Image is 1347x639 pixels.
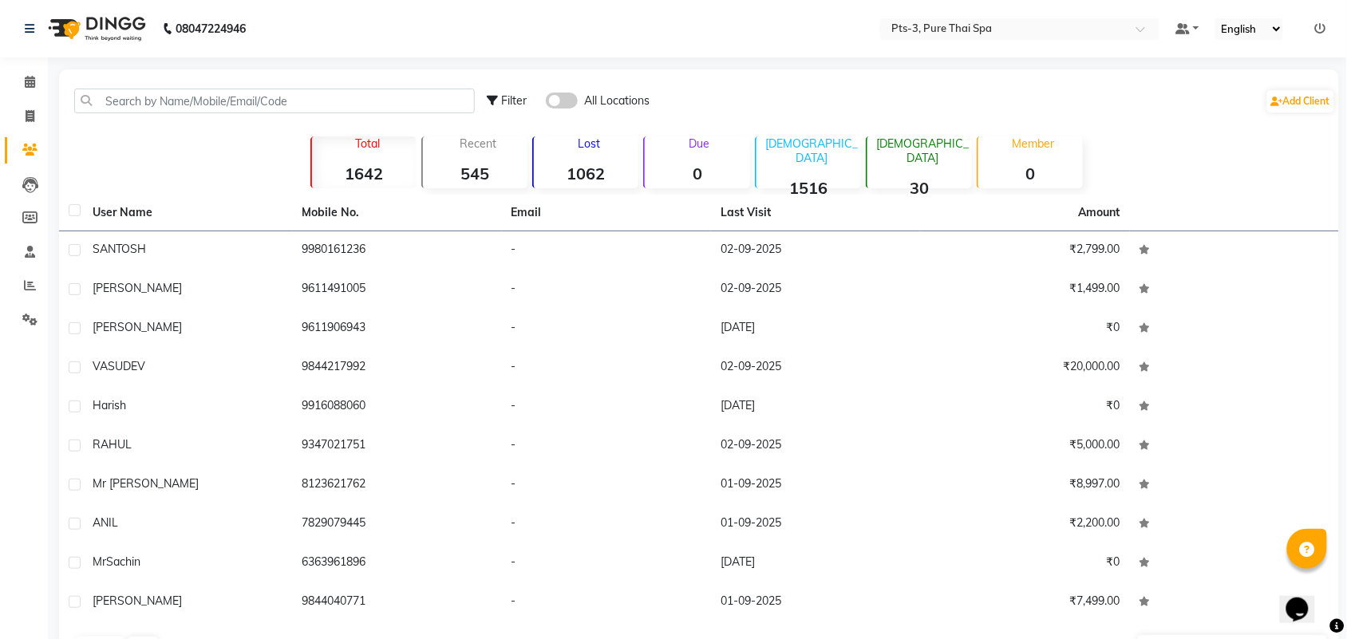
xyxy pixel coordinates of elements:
td: 9916088060 [292,388,501,427]
td: ₹2,200.00 [920,505,1129,544]
th: Amount [1069,195,1130,231]
span: RAHUL [93,437,132,452]
td: 9611491005 [292,270,501,310]
span: VASUDEV [93,359,145,373]
td: 9347021751 [292,427,501,466]
span: Filter [501,93,527,108]
td: 02-09-2025 [711,270,920,310]
input: Search by Name/Mobile/Email/Code [74,89,475,113]
th: Email [502,195,711,231]
strong: 1516 [756,178,861,198]
p: [DEMOGRAPHIC_DATA] [874,136,972,165]
td: 02-09-2025 [711,427,920,466]
td: 9611906943 [292,310,501,349]
span: [PERSON_NAME] [93,281,182,295]
td: 8123621762 [292,466,501,505]
p: Total [318,136,417,151]
td: 9844040771 [292,583,501,622]
td: ₹1,499.00 [920,270,1129,310]
p: Due [648,136,749,151]
span: [PERSON_NAME] [93,320,182,334]
strong: 1642 [312,164,417,183]
td: - [502,388,711,427]
strong: 0 [978,164,1083,183]
th: User Name [83,195,292,231]
span: [PERSON_NAME] [93,594,182,608]
td: 01-09-2025 [711,466,920,505]
span: Harish [93,398,126,412]
td: - [502,310,711,349]
td: ₹0 [920,544,1129,583]
td: ₹0 [920,388,1129,427]
td: [DATE] [711,310,920,349]
td: ₹7,499.00 [920,583,1129,622]
td: - [502,349,711,388]
th: Mobile No. [292,195,501,231]
td: - [502,231,711,270]
td: - [502,505,711,544]
strong: 1062 [534,164,638,183]
b: 08047224946 [176,6,246,51]
td: ₹0 [920,310,1129,349]
td: ₹8,997.00 [920,466,1129,505]
span: Mr [93,554,106,569]
td: ₹20,000.00 [920,349,1129,388]
td: - [502,466,711,505]
td: ₹5,000.00 [920,427,1129,466]
strong: 545 [423,164,527,183]
td: - [502,427,711,466]
span: Mr [PERSON_NAME] [93,476,199,491]
td: 02-09-2025 [711,231,920,270]
span: All Locations [584,93,650,109]
td: 01-09-2025 [711,505,920,544]
p: Recent [429,136,527,151]
strong: 0 [645,164,749,183]
td: 6363961896 [292,544,501,583]
td: - [502,544,711,583]
span: SANTOSH [93,242,146,256]
td: - [502,270,711,310]
td: 9980161236 [292,231,501,270]
td: ₹2,799.00 [920,231,1129,270]
img: logo [41,6,150,51]
span: ANIL [93,515,118,530]
p: Member [985,136,1083,151]
span: Sachin [106,554,140,569]
td: 01-09-2025 [711,583,920,622]
td: - [502,583,711,622]
td: 02-09-2025 [711,349,920,388]
td: 7829079445 [292,505,501,544]
strong: 30 [867,178,972,198]
th: Last Visit [711,195,920,231]
iframe: chat widget [1280,575,1331,623]
td: 9844217992 [292,349,501,388]
td: [DATE] [711,388,920,427]
p: Lost [540,136,638,151]
td: [DATE] [711,544,920,583]
p: [DEMOGRAPHIC_DATA] [763,136,861,165]
a: Add Client [1267,90,1334,112]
